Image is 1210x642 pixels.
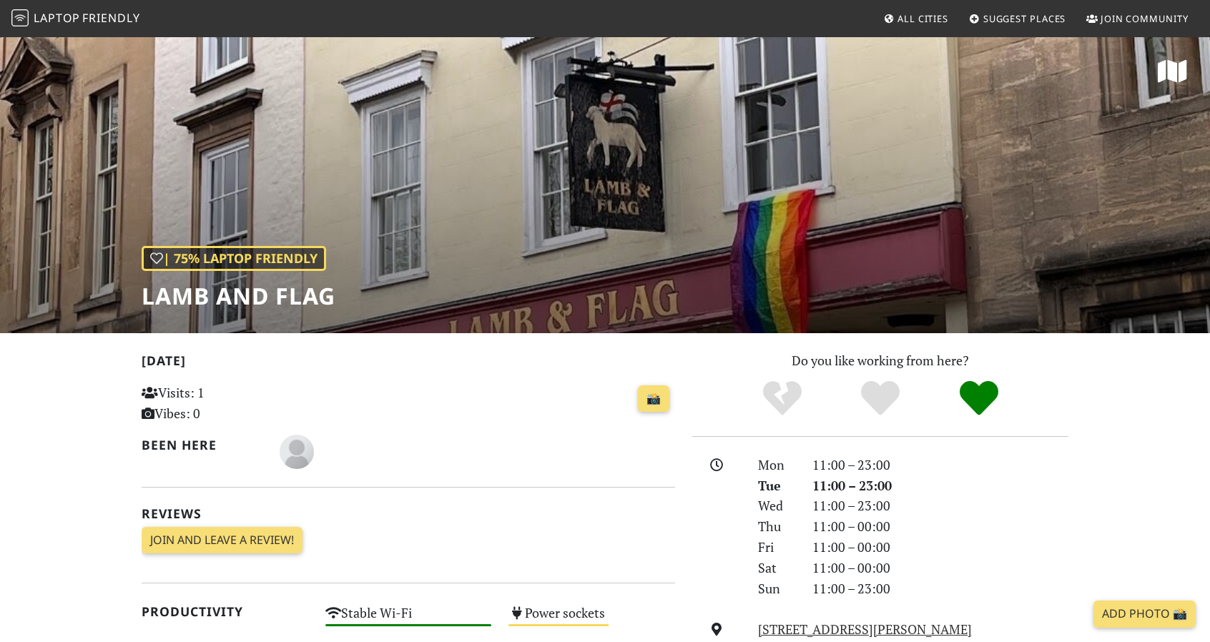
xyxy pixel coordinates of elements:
[804,455,1077,475] div: 11:00 – 23:00
[638,385,669,413] a: 📸
[963,6,1072,31] a: Suggest Places
[142,246,326,271] div: | 75% Laptop Friendly
[749,537,804,558] div: Fri
[1081,6,1194,31] a: Join Community
[831,379,930,418] div: Yes
[930,379,1028,418] div: Definitely!
[142,382,308,424] p: Visits: 1 Vibes: 0
[142,527,302,554] a: Join and leave a review!
[1101,12,1189,25] span: Join Community
[317,601,501,638] div: Stable Wi-Fi
[804,516,1077,537] div: 11:00 – 00:00
[749,495,804,516] div: Wed
[142,282,335,310] h1: Lamb and Flag
[749,516,804,537] div: Thu
[749,475,804,496] div: Tue
[749,455,804,475] div: Mon
[142,506,675,521] h2: Reviews
[804,495,1077,516] div: 11:00 – 23:00
[34,10,80,26] span: Laptop
[142,604,308,619] h2: Productivity
[804,537,1077,558] div: 11:00 – 00:00
[877,6,954,31] a: All Cities
[142,353,675,374] h2: [DATE]
[758,621,972,638] a: [STREET_ADDRESS][PERSON_NAME]
[11,6,140,31] a: LaptopFriendly LaptopFriendly
[142,438,262,453] h2: Been here
[804,558,1077,578] div: 11:00 – 00:00
[749,578,804,599] div: Sun
[280,435,314,469] img: blank-535327c66bd565773addf3077783bbfce4b00ec00e9fd257753287c682c7fa38.png
[500,601,684,638] div: Power sockets
[804,578,1077,599] div: 11:00 – 23:00
[82,10,139,26] span: Friendly
[749,558,804,578] div: Sat
[804,475,1077,496] div: 11:00 – 23:00
[11,9,29,26] img: LaptopFriendly
[733,379,832,418] div: No
[280,442,314,459] span: Sio W
[897,12,948,25] span: All Cities
[1093,601,1196,628] a: Add Photo 📸
[983,12,1066,25] span: Suggest Places
[692,350,1068,371] p: Do you like working from here?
